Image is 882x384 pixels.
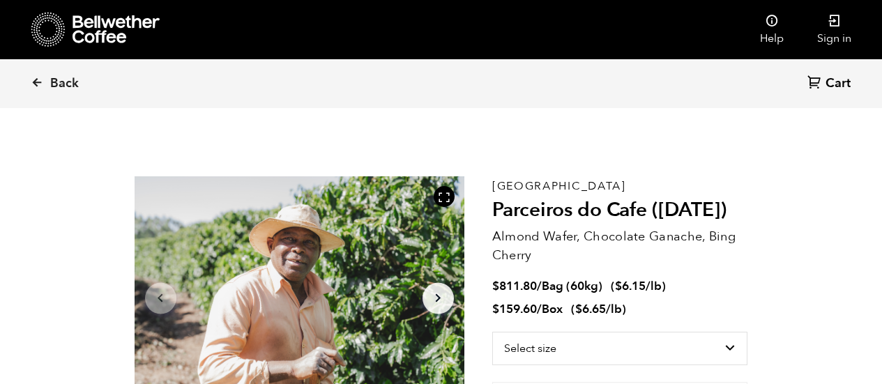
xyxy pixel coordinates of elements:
h2: Parceiros do Cafe ([DATE]) [492,199,748,222]
bdi: 6.65 [575,301,606,317]
span: Bag (60kg) [542,278,602,294]
span: /lb [646,278,662,294]
span: /lb [606,301,622,317]
bdi: 6.15 [615,278,646,294]
bdi: 159.60 [492,301,537,317]
span: Back [50,75,79,92]
span: $ [615,278,622,294]
span: $ [575,301,582,317]
span: / [537,278,542,294]
span: Cart [826,75,851,92]
span: ( ) [611,278,666,294]
p: Almond Wafer, Chocolate Ganache, Bing Cherry [492,227,748,265]
bdi: 811.80 [492,278,537,294]
span: $ [492,301,499,317]
span: ( ) [571,301,626,317]
a: Cart [807,75,854,93]
span: Box [542,301,563,317]
span: $ [492,278,499,294]
span: / [537,301,542,317]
